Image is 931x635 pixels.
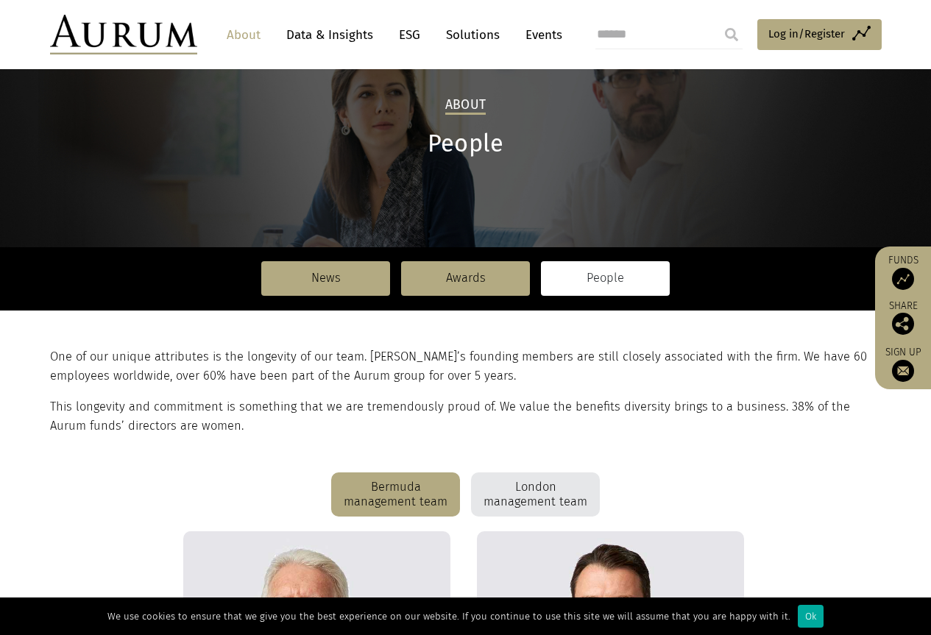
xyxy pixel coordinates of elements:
[882,301,924,335] div: Share
[892,268,914,290] img: Access Funds
[50,15,197,54] img: Aurum
[50,130,882,158] h1: People
[518,21,562,49] a: Events
[439,21,507,49] a: Solutions
[798,605,824,628] div: Ok
[392,21,428,49] a: ESG
[768,25,845,43] span: Log in/Register
[541,261,670,295] a: People
[757,19,882,50] a: Log in/Register
[50,347,878,386] p: One of our unique attributes is the longevity of our team. [PERSON_NAME]’s founding members are s...
[717,20,746,49] input: Submit
[279,21,380,49] a: Data & Insights
[892,360,914,382] img: Sign up to our newsletter
[882,254,924,290] a: Funds
[50,397,878,436] p: This longevity and commitment is something that we are tremendously proud of. We value the benefi...
[445,97,486,115] h2: About
[882,346,924,382] a: Sign up
[219,21,268,49] a: About
[261,261,390,295] a: News
[401,261,530,295] a: Awards
[331,472,460,517] div: Bermuda management team
[471,472,600,517] div: London management team
[892,313,914,335] img: Share this post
